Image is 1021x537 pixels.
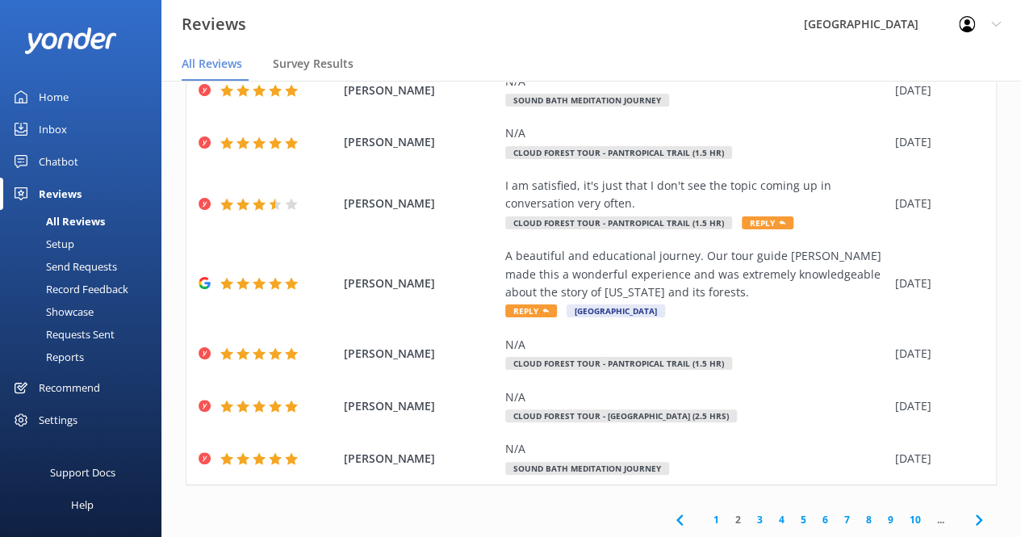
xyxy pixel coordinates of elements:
[50,456,115,489] div: Support Docs
[895,195,976,212] div: [DATE]
[814,512,836,527] a: 6
[895,133,976,151] div: [DATE]
[505,440,887,458] div: N/A
[10,233,161,255] a: Setup
[39,178,82,210] div: Reviews
[505,124,887,142] div: N/A
[895,275,976,292] div: [DATE]
[10,210,105,233] div: All Reviews
[505,388,887,406] div: N/A
[505,94,669,107] span: Sound Bath Meditation Journey
[505,247,887,301] div: A beautiful and educational journey. Our tour guide [PERSON_NAME] made this a wonderful experienc...
[793,512,814,527] a: 5
[39,81,69,113] div: Home
[39,113,67,145] div: Inbox
[895,397,976,415] div: [DATE]
[505,462,669,475] span: Sound Bath Meditation Journey
[344,195,497,212] span: [PERSON_NAME]
[895,82,976,99] div: [DATE]
[344,345,497,363] span: [PERSON_NAME]
[10,300,94,323] div: Showcase
[182,56,242,72] span: All Reviews
[10,210,161,233] a: All Reviews
[10,323,115,346] div: Requests Sent
[895,450,976,468] div: [DATE]
[344,82,497,99] span: [PERSON_NAME]
[902,512,929,527] a: 10
[24,27,117,54] img: yonder-white-logo.png
[344,275,497,292] span: [PERSON_NAME]
[344,450,497,468] span: [PERSON_NAME]
[771,512,793,527] a: 4
[505,336,887,354] div: N/A
[10,346,161,368] a: Reports
[39,371,100,404] div: Recommend
[10,300,161,323] a: Showcase
[505,304,557,317] span: Reply
[858,512,880,527] a: 8
[10,323,161,346] a: Requests Sent
[505,146,732,159] span: Cloud Forest Tour - Pantropical Trail (1.5 hr)
[10,278,161,300] a: Record Feedback
[273,56,354,72] span: Survey Results
[505,357,732,370] span: Cloud Forest Tour - Pantropical Trail (1.5 hr)
[742,216,793,229] span: Reply
[10,233,74,255] div: Setup
[39,404,77,436] div: Settings
[929,512,952,527] span: ...
[727,512,749,527] a: 2
[895,345,976,363] div: [DATE]
[880,512,902,527] a: 9
[344,397,497,415] span: [PERSON_NAME]
[505,409,737,422] span: Cloud Forest Tour - [GEOGRAPHIC_DATA] (2.5 hrs)
[10,346,84,368] div: Reports
[749,512,771,527] a: 3
[567,304,665,317] span: [GEOGRAPHIC_DATA]
[10,278,128,300] div: Record Feedback
[71,489,94,521] div: Help
[505,177,887,213] div: I am satisfied, it's just that I don't see the topic coming up in conversation very often.
[505,216,732,229] span: Cloud Forest Tour - Pantropical Trail (1.5 hr)
[344,133,497,151] span: [PERSON_NAME]
[10,255,117,278] div: Send Requests
[705,512,727,527] a: 1
[10,255,161,278] a: Send Requests
[182,11,246,37] h3: Reviews
[836,512,858,527] a: 7
[39,145,78,178] div: Chatbot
